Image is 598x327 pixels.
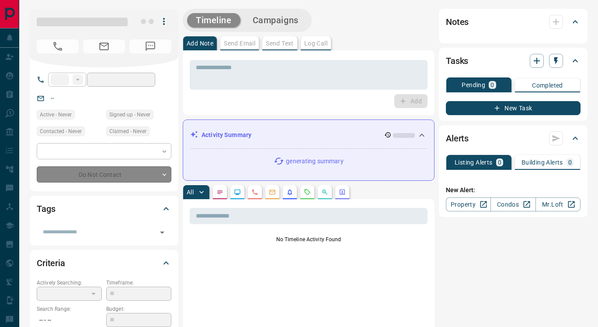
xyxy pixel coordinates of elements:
a: Property [446,197,491,211]
a: -- [51,95,54,102]
div: Notes [446,11,581,32]
h2: Tasks [446,54,468,68]
p: Building Alerts [522,159,563,165]
span: Signed up - Never [109,110,150,119]
p: All [187,189,194,195]
span: Active - Never [40,110,72,119]
button: Timeline [187,13,240,28]
div: Criteria [37,253,171,274]
span: No Email [83,39,125,53]
h2: Notes [446,15,469,29]
p: generating summary [286,157,343,166]
p: 0 [498,159,501,165]
svg: Emails [269,189,276,196]
p: Completed [532,82,563,88]
p: Actively Searching: [37,279,102,287]
p: No Timeline Activity Found [190,236,428,243]
p: Add Note [187,40,213,46]
a: Condos [490,197,535,211]
div: Activity Summary [190,127,427,143]
p: Budget: [106,305,171,313]
button: Open [156,226,168,239]
svg: Notes [216,189,223,196]
h2: Tags [37,202,55,216]
div: Tags [37,198,171,219]
h2: Criteria [37,256,65,270]
div: Do Not Contact [37,166,171,183]
p: Search Range: [37,305,102,313]
svg: Opportunities [321,189,328,196]
svg: Lead Browsing Activity [234,189,241,196]
span: Claimed - Never [109,127,146,136]
p: Timeframe: [106,279,171,287]
p: Activity Summary [202,130,251,140]
div: Alerts [446,128,581,149]
button: New Task [446,101,581,115]
span: No Number [129,39,171,53]
span: Contacted - Never [40,127,82,136]
div: Tasks [446,50,581,71]
svg: Calls [251,189,258,196]
svg: Agent Actions [339,189,346,196]
svg: Requests [304,189,311,196]
p: 0 [490,82,494,88]
button: Campaigns [244,13,307,28]
p: Pending [462,82,485,88]
a: Mr.Loft [535,197,581,211]
p: 0 [568,159,572,165]
p: Listing Alerts [455,159,493,165]
p: New Alert: [446,186,581,195]
svg: Listing Alerts [286,189,293,196]
span: No Number [37,39,79,53]
h2: Alerts [446,131,469,145]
